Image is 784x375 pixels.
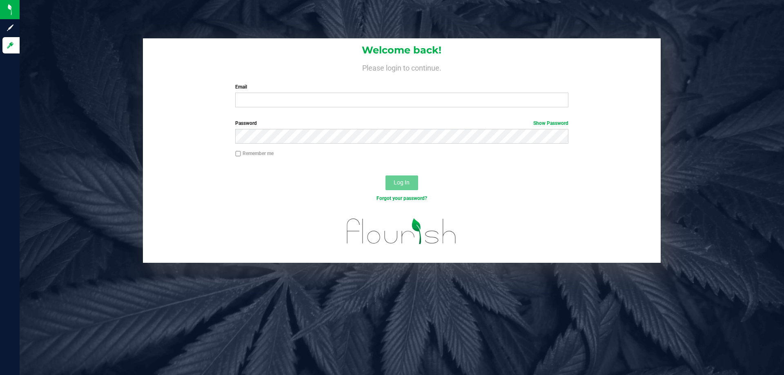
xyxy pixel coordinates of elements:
[6,24,14,32] inline-svg: Sign up
[235,151,241,157] input: Remember me
[143,62,661,72] h4: Please login to continue.
[143,45,661,55] h1: Welcome back!
[235,150,274,157] label: Remember me
[235,120,257,126] span: Password
[394,179,410,186] span: Log In
[376,195,427,201] a: Forgot your password?
[337,211,466,252] img: flourish_logo.svg
[6,41,14,49] inline-svg: Log in
[533,120,568,126] a: Show Password
[385,175,418,190] button: Log In
[235,83,568,91] label: Email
